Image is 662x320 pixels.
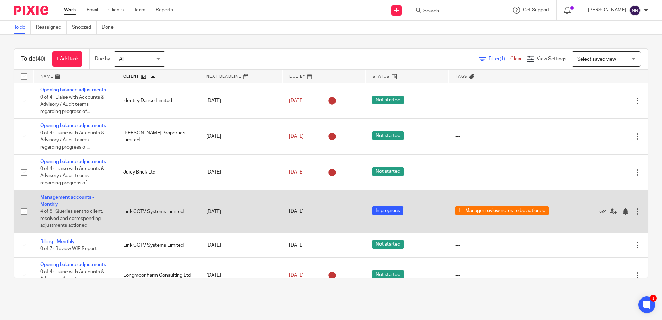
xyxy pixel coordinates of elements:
td: Juicy Brick Ltd [116,154,199,190]
span: Not started [372,167,404,176]
a: Mark as done [599,208,610,215]
a: Opening balance adjustments [40,123,106,128]
span: Select saved view [577,57,616,62]
div: --- [455,272,558,279]
span: 0 of 4 · Liaise with Accounts & Advisory / Audit teams regarding progress of... [40,166,104,185]
span: Filter [489,56,510,61]
span: Not started [372,96,404,104]
span: Get Support [523,8,549,12]
a: Done [102,21,119,34]
p: Due by [95,55,110,62]
td: [DATE] [199,83,283,119]
a: Clients [108,7,124,14]
span: [DATE] [289,209,304,214]
span: Not started [372,240,404,249]
h1: To do [21,55,45,63]
td: Link CCTV Systems Limited [116,190,199,233]
span: In progress [372,206,403,215]
td: Longmoor Farm Consulting Ltd [116,258,199,293]
a: To do [14,21,31,34]
a: Work [64,7,76,14]
a: Snoozed [72,21,97,34]
span: (40) [36,56,45,62]
span: View Settings [537,56,566,61]
a: Opening balance adjustments [40,88,106,92]
span: [DATE] [289,273,304,278]
span: Not started [372,131,404,140]
td: [DATE] [199,119,283,154]
td: [DATE] [199,258,283,293]
a: Billing - Monthly [40,239,75,244]
a: + Add task [52,51,82,67]
a: Opening balance adjustments [40,262,106,267]
td: [PERSON_NAME] Properties Limited [116,119,199,154]
span: Not started [372,270,404,279]
span: [DATE] [289,243,304,248]
span: 0 of 7 · Review WIP Report [40,246,97,251]
div: --- [455,242,558,249]
span: All [119,57,124,62]
span: F - Manager review notes to be actioned [455,206,549,215]
td: [DATE] [199,233,283,257]
div: --- [455,169,558,176]
span: 0 of 4 · Liaise with Accounts & Advisory / Audit teams regarding progress of... [40,95,104,114]
a: Management accounts - Monthly [40,195,94,207]
td: [DATE] [199,154,283,190]
div: 1 [650,295,657,302]
a: Reassigned [36,21,67,34]
img: Pixie [14,6,48,15]
input: Search [423,8,485,15]
span: [DATE] [289,170,304,175]
span: 0 of 4 · Liaise with Accounts & Advisory / Audit teams regarding progress of... [40,269,104,288]
td: Link CCTV Systems Limited [116,233,199,257]
span: [DATE] [289,98,304,103]
span: Tags [456,74,467,78]
span: 4 of 8 · Queries sent to client, resolved and corresponding adjustments actioned [40,209,103,228]
a: Team [134,7,145,14]
a: Opening balance adjustments [40,159,106,164]
span: (1) [500,56,505,61]
a: Email [87,7,98,14]
td: Identity Dance Limited [116,83,199,119]
a: Clear [510,56,522,61]
div: --- [455,97,558,104]
p: [PERSON_NAME] [588,7,626,14]
div: --- [455,133,558,140]
td: [DATE] [199,190,283,233]
span: [DATE] [289,134,304,139]
span: 0 of 4 · Liaise with Accounts & Advisory / Audit teams regarding progress of... [40,131,104,150]
a: Reports [156,7,173,14]
img: svg%3E [629,5,641,16]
